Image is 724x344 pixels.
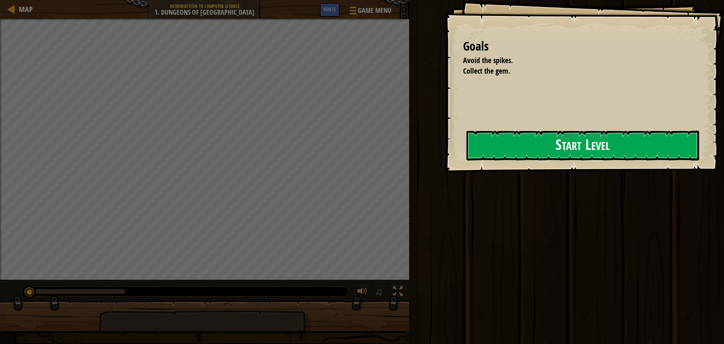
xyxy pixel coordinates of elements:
[463,55,513,65] span: Avoid the spikes.
[463,66,510,76] span: Collect the gem.
[454,66,696,77] li: Collect the gem.
[344,3,396,21] button: Game Menu
[375,286,383,297] span: ♫
[355,285,370,300] button: Adjust volume
[374,285,387,300] button: ♫
[358,6,391,15] span: Game Menu
[466,131,699,160] button: Start Level
[19,4,33,14] span: Map
[324,6,336,13] span: Hints
[463,38,698,55] div: Goals
[15,4,33,14] a: Map
[454,55,696,66] li: Avoid the spikes.
[390,285,405,300] button: Toggle fullscreen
